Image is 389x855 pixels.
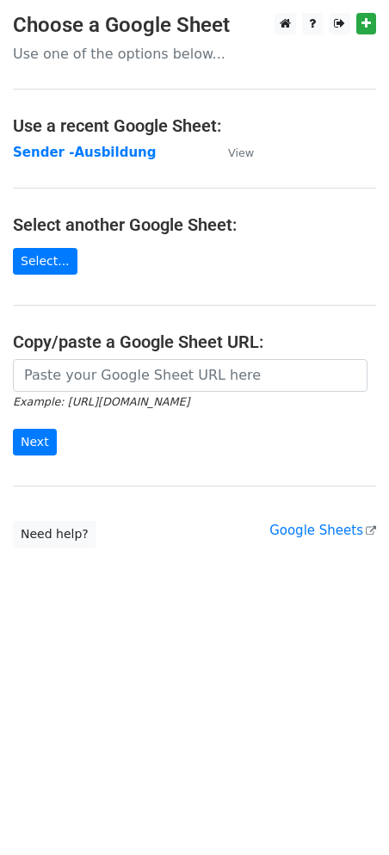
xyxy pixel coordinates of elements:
a: Need help? [13,521,96,548]
a: View [211,145,254,160]
h4: Use a recent Google Sheet: [13,115,376,136]
input: Paste your Google Sheet URL here [13,359,367,392]
a: Select... [13,248,77,275]
a: Sender -Ausbildung [13,145,156,160]
small: Example: [URL][DOMAIN_NAME] [13,395,189,408]
input: Next [13,429,57,455]
small: View [228,146,254,159]
h4: Copy/paste a Google Sheet URL: [13,331,376,352]
h4: Select another Google Sheet: [13,214,376,235]
p: Use one of the options below... [13,45,376,63]
h3: Choose a Google Sheet [13,13,376,38]
a: Google Sheets [269,523,376,538]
